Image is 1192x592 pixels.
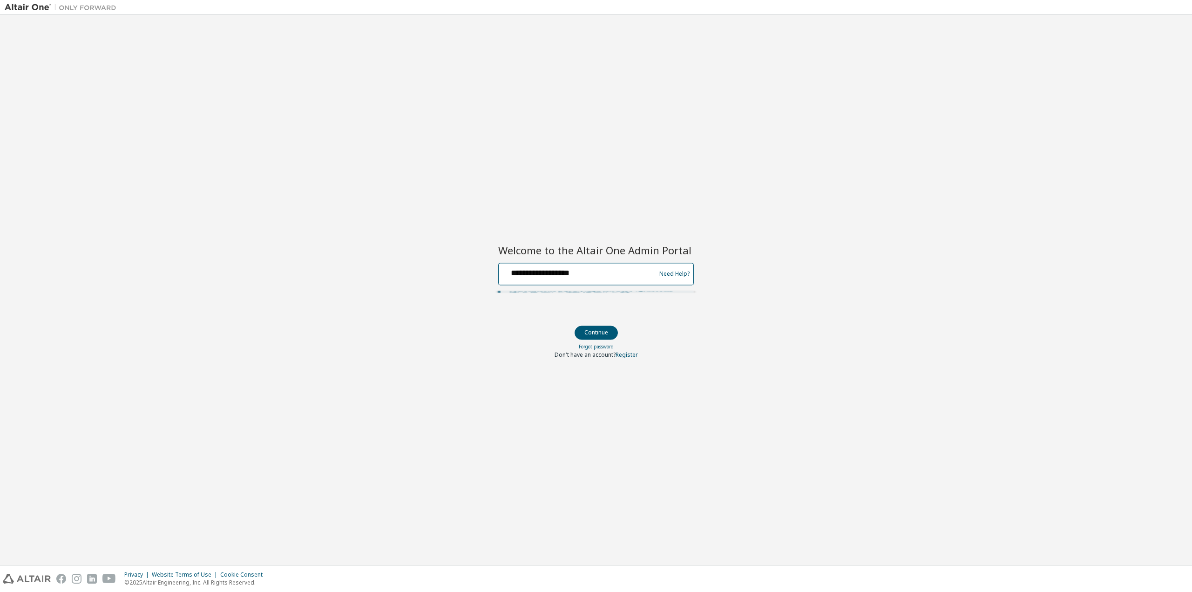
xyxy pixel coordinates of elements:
a: Forgot password [579,343,614,350]
p: © 2025 Altair Engineering, Inc. All Rights Reserved. [124,578,268,586]
img: altair_logo.svg [3,574,51,584]
button: Continue [575,326,618,340]
a: Register [616,351,638,359]
img: linkedin.svg [87,574,97,584]
div: Website Terms of Use [152,571,220,578]
img: youtube.svg [102,574,116,584]
span: Don't have an account? [555,351,616,359]
div: Privacy [124,571,152,578]
img: facebook.svg [56,574,66,584]
p: Please make sure that you provide your Global Login as email (e.g. @[DOMAIN_NAME], @[DOMAIN_NAME]) [509,296,686,312]
h2: Welcome to the Altair One Admin Portal [498,244,694,257]
div: Cookie Consent [220,571,268,578]
img: Altair One [5,3,121,12]
img: instagram.svg [72,574,81,584]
